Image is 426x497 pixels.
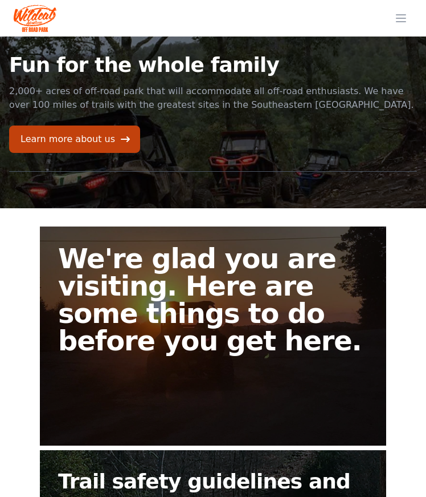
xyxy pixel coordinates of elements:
[9,84,417,112] p: 2,000+ acres of off-road park that will accommodate all off-road enthusiasts. We have over 100 mi...
[9,126,140,153] a: Learn more about us
[9,55,417,75] h1: Fun for the whole family
[58,245,368,354] h2: We're glad you are visiting. Here are some things to do before you get here.
[40,227,386,446] a: We're glad you are visiting. Here are some things to do before you get here.
[14,5,56,32] img: Wildcat Logo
